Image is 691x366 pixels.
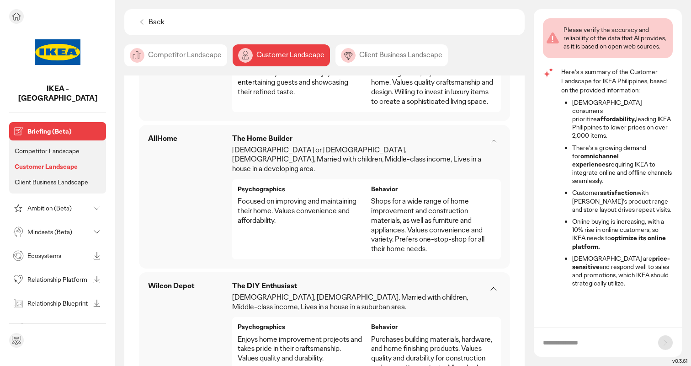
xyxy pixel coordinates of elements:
[149,17,165,27] p: Back
[15,162,78,171] p: Customer Landscape
[232,281,486,291] p: The DIY Enthusiast
[27,300,90,307] p: Relationship Blueprint
[233,44,330,66] div: Customer Landscape
[335,44,448,66] div: Client Business Landscape
[27,128,102,135] p: Briefing (Beta)
[572,188,673,214] li: Customer with [PERSON_NAME]'s product range and store layout drives repeat visits.
[238,48,253,63] img: image
[572,254,670,271] strong: price-sensitive
[130,48,144,63] img: image
[371,69,495,107] p: Seeks high-end, stylish furniture for their home. Values quality craftsmanship and design. Willin...
[232,145,486,174] p: [DEMOGRAPHIC_DATA] or [DEMOGRAPHIC_DATA], [DEMOGRAPHIC_DATA], Married with children, Middle-class...
[572,152,619,168] strong: omnichannel experiences
[561,67,673,95] p: Here's a summary of the Customer Landscape for IKEA Philippines, based on the provided information:
[341,48,356,63] img: image
[600,188,637,197] strong: satisfaction
[371,185,495,193] p: Behavior
[124,44,227,66] div: Competitor Landscape
[27,205,90,211] p: Ambition (Beta)
[15,147,80,155] p: Competitor Landscape
[27,253,90,259] p: Ecosystems
[238,335,362,363] p: Enjoys home improvement projects and takes pride in their craftsmanship. Values quality and durab...
[27,276,90,283] p: Relationship Platform
[371,323,495,331] p: Behavior
[148,281,194,291] p: Wilcon Depot
[9,84,106,103] p: IKEA - Philippines
[572,217,673,251] li: Online buying is increasing, with a 10% rise in online customers, so IKEA needs to
[35,29,80,75] img: project avatar
[238,323,362,331] p: Psychographics
[572,254,673,288] li: [DEMOGRAPHIC_DATA] are and respond well to sales and promotions, which IKEA should strategically ...
[9,333,24,348] div: Send feedback
[572,98,673,140] li: [DEMOGRAPHIC_DATA] consumers prioritize leading IKEA Philippines to lower prices on over 2,000 it...
[371,197,495,254] p: Shops for a wide range of home improvement and construction materials, as well as furniture and a...
[597,115,636,123] strong: affordability,
[238,185,362,193] p: Psychographics
[238,69,362,97] p: Values luxury and status. Enjoys entertaining guests and showcasing their refined taste.
[15,178,88,186] p: Client Business Landscape
[572,144,673,185] li: There's a growing demand for requiring IKEA to integrate online and offline channels seamlessly.
[563,26,669,51] div: Please verify the accuracy and reliability of the data that AI provides, as it is based on open w...
[232,293,486,312] p: [DEMOGRAPHIC_DATA], [DEMOGRAPHIC_DATA], Married with children, Middle-class income, Lives in a ho...
[148,134,177,144] p: AllHome
[238,197,362,225] p: Focused on improving and maintaining their home. Values convenience and affordability.
[572,234,666,250] strong: optimize its online platform.
[27,229,90,235] p: Mindsets (Beta)
[232,134,486,144] p: The Home Builder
